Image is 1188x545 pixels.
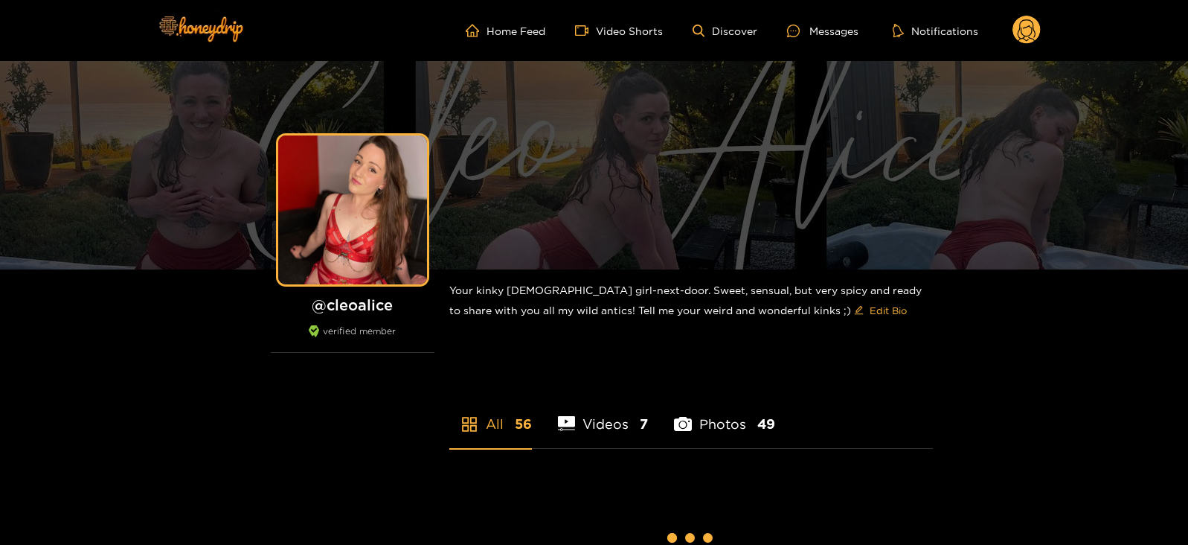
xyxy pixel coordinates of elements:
button: editEdit Bio [851,299,910,322]
button: Notifications [888,23,983,38]
span: home [466,24,487,37]
a: Video Shorts [575,24,663,37]
div: verified member [271,325,434,353]
li: All [449,381,532,448]
a: Home Feed [466,24,545,37]
span: appstore [460,415,478,433]
li: Videos [558,381,649,448]
div: Your kinky [DEMOGRAPHIC_DATA] girl-next-door. Sweet, sensual, but very spicy and ready to share w... [449,270,933,334]
span: edit [854,305,864,316]
a: Discover [693,25,757,37]
h1: @ cleoalice [271,296,434,314]
span: 7 [640,415,648,433]
li: Photos [674,381,775,448]
span: 56 [515,415,532,433]
span: Edit Bio [870,303,907,318]
div: Messages [787,22,858,39]
span: video-camera [575,24,596,37]
span: 49 [757,415,775,433]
